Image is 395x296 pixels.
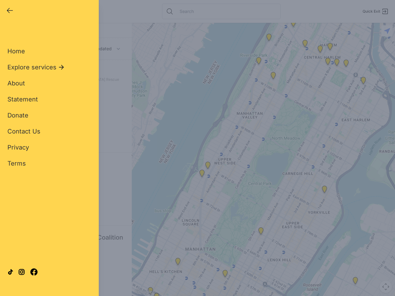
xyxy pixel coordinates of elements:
[7,96,38,103] span: Statement
[7,112,28,119] span: Donate
[7,47,25,55] span: Home
[7,111,28,120] a: Donate
[7,79,25,88] a: About
[7,159,26,168] a: Terms
[7,63,56,72] span: Explore services
[7,128,40,135] span: Contact Us
[7,144,29,151] span: Privacy
[7,63,65,72] button: Explore services
[7,143,29,152] a: Privacy
[7,80,25,87] span: About
[7,160,26,167] span: Terms
[7,95,38,104] a: Statement
[7,127,40,136] a: Contact Us
[7,47,25,55] a: Home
